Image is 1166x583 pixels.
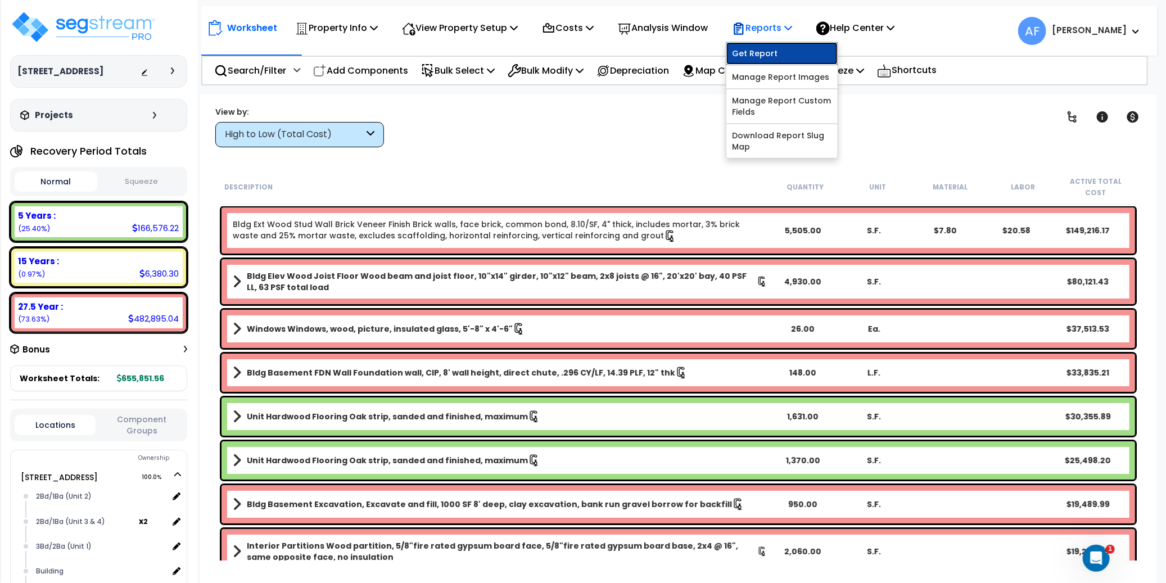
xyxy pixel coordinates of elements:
button: Squeeze [100,172,183,192]
div: View by: [215,106,384,117]
small: Labor [1011,183,1035,192]
div: S.F. [839,499,910,510]
a: Manage Report Images [726,66,838,88]
a: Download Report Slug Map [726,124,838,158]
b: 15 Years : [18,255,59,267]
h3: Projects [35,110,73,121]
b: Interior Partitions Wood partition, 5/8"fire rated gypsum board face, 5/8"fire rated gypsum board... [247,540,757,563]
div: $37,513.53 [1052,323,1124,335]
div: $20.58 [981,225,1052,236]
p: View Property Setup [402,20,518,35]
div: S.F. [839,546,910,557]
div: $33,835.21 [1052,367,1124,378]
a: Assembly Title [233,321,767,337]
p: Costs [542,20,594,35]
div: 1,370.00 [767,455,839,466]
button: Normal [15,171,97,192]
iframe: Intercom live chat [1083,545,1110,572]
div: $80,121.43 [1052,276,1124,287]
div: Shortcuts [871,57,943,84]
b: Unit Hardwood Flooring Oak strip, sanded and finished, maximum [247,455,528,466]
p: Worksheet [227,20,277,35]
p: Bulk Modify [508,63,584,78]
h3: Bonus [22,345,50,355]
h4: Recovery Period Totals [30,146,147,157]
div: $149,216.17 [1052,225,1124,236]
div: 950.00 [767,499,839,510]
p: Add Components [313,63,408,78]
span: 1 [1106,545,1115,554]
a: Assembly Title [233,365,767,381]
div: 148.00 [767,367,839,378]
b: [PERSON_NAME] [1052,24,1127,36]
div: $7.80 [910,225,981,236]
img: logo_pro_r.png [10,10,156,44]
div: 4,930.00 [767,276,839,287]
span: Worksheet Totals: [20,373,100,384]
b: Unit Hardwood Flooring Oak strip, sanded and finished, maximum [247,411,528,422]
div: 1,631.00 [767,411,839,422]
div: 482,895.04 [129,313,179,324]
div: S.F. [839,455,910,466]
div: Depreciation [590,57,675,84]
div: L.F. [839,367,910,378]
small: Active Total Cost [1070,177,1122,197]
button: Locations [15,415,96,435]
b: Bldg Basement FDN Wall Foundation wall, CIP, 8' wall height, direct chute, .296 CY/LF, 14.39 PLF,... [247,367,675,378]
b: x [139,516,148,527]
div: $19,267.69 [1052,546,1124,557]
a: Assembly Title [233,453,767,468]
b: 5 Years : [18,210,56,222]
small: (73.63%) [18,314,49,324]
div: Ownership [33,451,187,465]
div: 3Bd/2Ba (Unit 1) [34,540,169,553]
b: Bldg Basement Excavation, Excavate and fill, 1000 SF 8' deep, clay excavation, bank run gravel bo... [247,499,732,510]
a: Get Report [726,42,838,65]
a: Assembly Title [233,496,767,512]
a: Individual Item [233,219,740,241]
div: 26.00 [767,323,839,335]
small: Material [933,183,968,192]
div: 2Bd/1Ba (Unit 2) [34,490,169,503]
p: Analysis Window [618,20,708,35]
small: Description [224,183,273,192]
div: $25,498.20 [1052,455,1124,466]
h3: [STREET_ADDRESS] [17,66,103,77]
div: S.F. [839,411,910,422]
b: Bldg Elev Wood Joist Floor Wood beam and joist floor, 10"x14" girder, 10"x12" beam, 2x8 joists @ ... [247,270,757,293]
div: 166,576.22 [133,222,179,234]
span: 100.0% [142,471,171,484]
p: Property Info [295,20,378,35]
p: Map Components [682,63,789,78]
p: Search/Filter [214,63,286,78]
div: Add Components [307,57,414,84]
div: Ea. [839,323,910,335]
small: (25.40%) [18,224,50,233]
a: Assembly Title [233,540,767,563]
div: 2Bd/1Ba (Unit 3 & 4) [34,515,139,528]
div: $19,489.99 [1052,499,1124,510]
div: Building [34,564,169,578]
a: Assembly Title [233,409,767,424]
p: Bulk Select [421,63,495,78]
b: 655,851.56 [117,373,164,384]
p: Reports [732,20,792,35]
div: 6,380.30 [140,268,179,279]
b: 27.5 Year : [18,301,63,313]
small: Unit [870,183,887,192]
span: location multiplier [139,514,168,528]
p: Help Center [816,20,894,35]
a: Manage Report Custom Fields [726,89,838,123]
p: Depreciation [596,63,669,78]
div: $30,355.89 [1052,411,1124,422]
small: 2 [143,517,148,526]
a: Assembly Title [233,270,767,293]
a: [STREET_ADDRESS] 100.0% [21,472,98,483]
div: S.F. [839,276,910,287]
div: 2,060.00 [767,546,839,557]
b: Windows Windows, wood, picture, insulated glass, 5'-8" x 4'-6" [247,323,513,335]
div: 5,505.00 [767,225,839,236]
small: Quantity [787,183,824,192]
div: High to Low (Total Cost) [225,128,364,141]
span: AF [1018,17,1046,45]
